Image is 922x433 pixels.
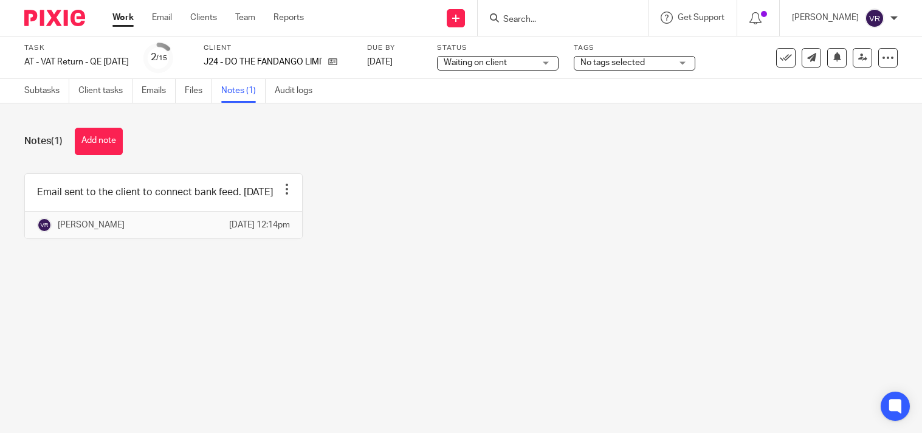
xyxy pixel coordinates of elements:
[156,55,167,61] small: /15
[185,79,212,103] a: Files
[204,56,322,68] p: J24 - DO THE FANDANGO LIMITED
[112,12,134,24] a: Work
[229,219,290,231] p: [DATE] 12:14pm
[574,43,695,53] label: Tags
[24,56,129,68] div: AT - VAT Return - QE 31-07-2025
[580,58,645,67] span: No tags selected
[24,56,129,68] div: AT - VAT Return - QE [DATE]
[444,58,507,67] span: Waiting on client
[75,128,123,155] button: Add note
[151,50,167,64] div: 2
[190,12,217,24] a: Clients
[51,136,63,146] span: (1)
[367,58,393,66] span: [DATE]
[275,79,322,103] a: Audit logs
[204,43,352,53] label: Client
[865,9,884,28] img: svg%3E
[792,12,859,24] p: [PERSON_NAME]
[142,79,176,103] a: Emails
[24,10,85,26] img: Pixie
[221,79,266,103] a: Notes (1)
[678,13,724,22] span: Get Support
[58,219,125,231] p: [PERSON_NAME]
[152,12,172,24] a: Email
[78,79,132,103] a: Client tasks
[274,12,304,24] a: Reports
[24,43,129,53] label: Task
[367,43,422,53] label: Due by
[24,79,69,103] a: Subtasks
[235,12,255,24] a: Team
[37,218,52,232] img: svg%3E
[24,135,63,148] h1: Notes
[502,15,611,26] input: Search
[437,43,559,53] label: Status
